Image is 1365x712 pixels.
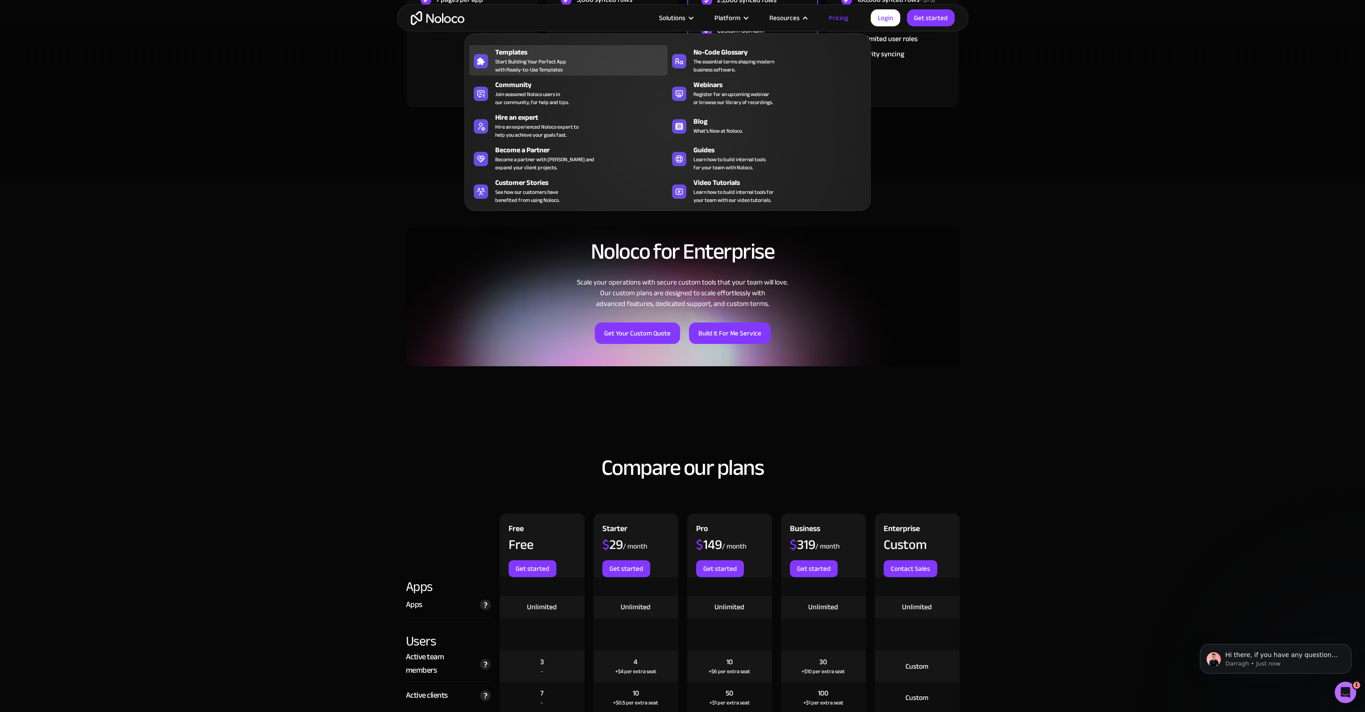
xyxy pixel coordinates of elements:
div: +$1 per extra seat [803,698,843,707]
div: Video Tutorials [693,177,870,188]
div: 10 [726,657,733,667]
div: 3 [540,657,544,667]
div: Users [406,618,491,650]
a: Video TutorialsLearn how to build internal tools foryour team with our video tutorials. [668,176,866,206]
div: - [541,698,543,707]
div: Unlimited [714,602,744,612]
div: 7 [540,688,543,698]
div: 50 [726,688,733,698]
div: Scale your operations with secure custom tools that your team will love. Our custom plans are des... [406,277,960,309]
a: Get started [602,560,650,577]
a: No-Code GlossaryThe essential terms shaping modernbusiness software. [668,45,866,75]
div: Unlimited [808,602,838,612]
h2: Compare our plans [406,456,960,480]
div: 4 [634,657,638,667]
div: 319 [790,538,815,551]
div: Starter [602,522,627,538]
a: Build it For Me Service [689,322,771,344]
div: Community [495,80,672,90]
div: Customer Stories [495,177,672,188]
div: Resources [769,12,800,24]
a: TemplatesStart Building Your Perfect Appwith Ready-to-Use Templates [469,45,668,75]
div: Solutions [659,12,685,24]
div: Apps [406,577,491,596]
div: / month [815,541,840,551]
a: GuidesLearn how to build internal toolsfor your team with Noloco. [668,143,866,173]
div: 10 [633,688,639,698]
h2: Noloco for Enterprise [406,239,960,264]
span: The essential terms shaping modern business software. [693,58,774,74]
div: Custom [906,662,928,671]
div: 100 [818,688,828,698]
div: Active clients [406,689,448,702]
div: Hire an experienced Noloco expert to help you achieve your goals fast. [495,123,579,139]
nav: Resources [464,21,871,211]
div: +$1 per extra seat [710,698,750,707]
div: Unlimited user roles [856,34,917,44]
a: Get Your Custom Quote [595,322,680,344]
a: Hire an expertHire an experienced Noloco expert tohelp you achieve your goals fast. [469,110,668,141]
div: Guides [693,145,870,155]
span: Start Building Your Perfect App with Ready-to-Use Templates [495,58,566,74]
iframe: Intercom live chat [1335,682,1356,703]
iframe: Intercom notifications message [1186,625,1365,688]
a: Pricing [818,12,860,24]
div: Active team members [406,650,476,677]
div: Webinars [693,80,870,90]
div: Hire an expert [495,112,672,123]
span: 1 [1353,682,1360,689]
div: Custom [906,693,928,703]
div: Apps [406,598,422,611]
div: Unlimited [621,602,651,612]
div: Free [509,522,524,538]
div: Blog [693,116,870,127]
div: Unlimited [527,602,557,612]
div: +$0.5 per extra seat [613,698,658,707]
div: +$10 per extra seat [801,667,845,676]
a: BlogWhat's New at Noloco. [668,110,866,141]
span: What's New at Noloco. [693,127,743,135]
div: Enterprise [884,522,920,538]
div: - [541,667,543,676]
span: $ [696,532,703,557]
div: Platform [703,12,758,24]
div: / month [623,541,647,551]
div: Priority syncing [856,49,904,59]
span: Learn how to build internal tools for your team with our video tutorials. [693,188,774,204]
div: Free [509,538,534,551]
a: Get started [790,560,838,577]
a: Get started [696,560,744,577]
a: CommunityJoin seasoned Noloco users inour community, for help and tips. [469,78,668,108]
a: Get started [907,9,955,26]
div: +$4 per extra seat [615,667,656,676]
a: Login [871,9,900,26]
div: Platform [714,12,740,24]
div: Pro [696,522,708,538]
a: Become a PartnerBecome a partner with [PERSON_NAME] andexpand your client projects. [469,143,668,173]
span: Join seasoned Noloco users in our community, for help and tips. [495,90,569,106]
div: Resources [758,12,818,24]
span: See how our customers have benefited from using Noloco. [495,188,559,204]
span: Learn how to build internal tools for your team with Noloco. [693,155,766,172]
span: $ [602,532,609,557]
div: 149 [696,538,722,551]
span: $ [790,532,797,557]
a: Get started [509,560,556,577]
div: Become a partner with [PERSON_NAME] and expand your client projects. [495,155,594,172]
a: Contact Sales [884,560,937,577]
div: Custom [884,538,927,551]
div: +$6 per extra seat [709,667,750,676]
div: Templates [495,47,672,58]
div: Business [790,522,820,538]
span: Register for an upcoming webinar or browse our library of recordings. [693,90,773,106]
div: 30 [819,657,827,667]
div: Solutions [648,12,703,24]
div: Unlimited [902,602,932,612]
a: WebinarsRegister for an upcoming webinaror browse our library of recordings. [668,78,866,108]
div: 29 [602,538,623,551]
div: Become a Partner [495,145,672,155]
